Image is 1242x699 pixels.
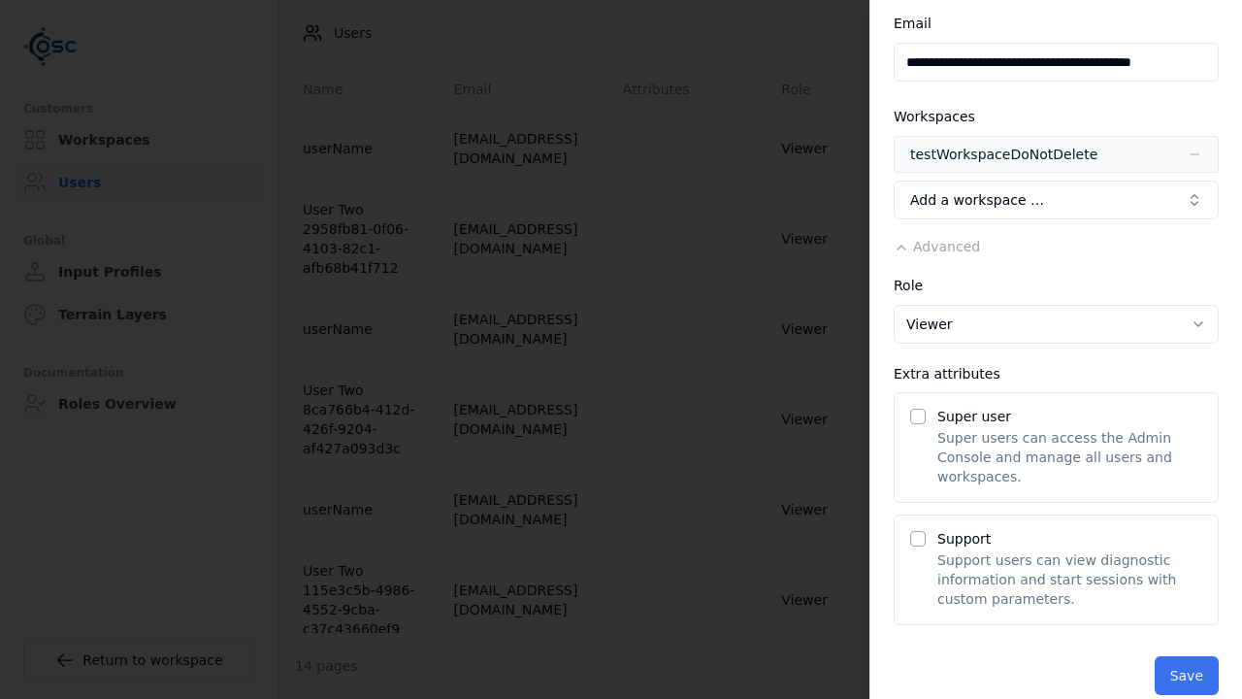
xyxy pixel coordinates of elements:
label: Email [894,16,931,31]
span: Advanced [913,239,980,254]
button: Advanced [894,237,980,256]
label: Role [894,278,923,293]
label: Super user [937,409,1011,424]
p: Super users can access the Admin Console and manage all users and workspaces. [937,428,1202,486]
div: testWorkspaceDoNotDelete [910,145,1097,164]
span: Add a workspace … [910,190,1044,210]
button: Save [1155,656,1219,695]
div: Extra attributes [894,367,1219,381]
label: Support [937,531,991,547]
label: Workspaces [894,109,975,124]
p: Support users can view diagnostic information and start sessions with custom parameters. [937,550,1202,609]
